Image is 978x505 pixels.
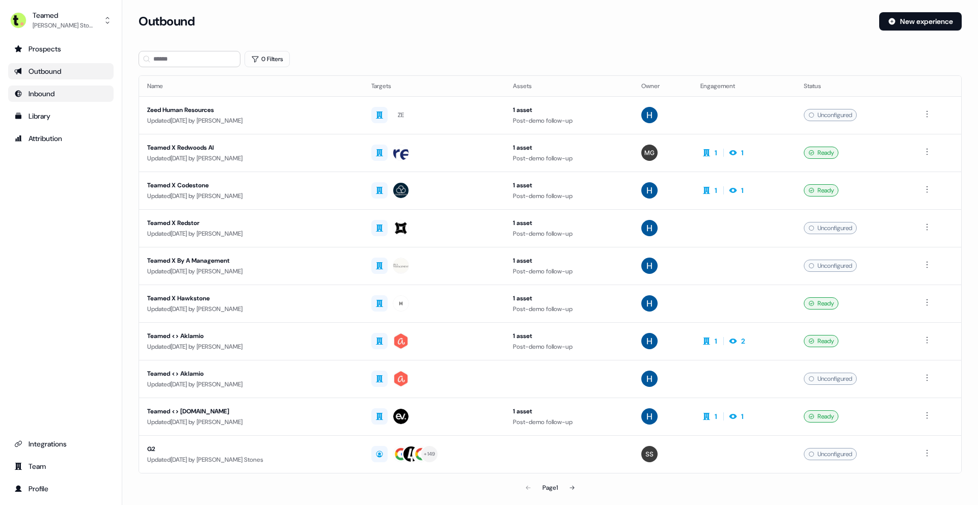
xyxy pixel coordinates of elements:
img: Harry [641,258,658,274]
th: Owner [633,76,692,96]
div: Ready [804,147,838,159]
a: Go to profile [8,481,114,497]
h3: Outbound [139,14,195,29]
th: Targets [363,76,505,96]
div: Post-demo follow-up [513,304,625,314]
div: Ready [804,184,838,197]
div: Zeed Human Resources [147,105,355,115]
img: Harry [641,107,658,123]
a: Go to attribution [8,130,114,147]
img: Harry [641,408,658,425]
th: Engagement [692,76,796,96]
div: Post-demo follow-up [513,342,625,352]
a: Go to outbound experience [8,63,114,79]
div: Updated [DATE] by [PERSON_NAME] [147,417,355,427]
a: Go to templates [8,108,114,124]
div: 1 [715,185,717,195]
div: ZE [398,110,404,120]
img: Harry [641,333,658,349]
div: 1 asset [513,293,625,303]
div: Prospects [14,44,107,54]
div: 1 asset [513,406,625,416]
div: Unconfigured [804,373,857,385]
div: Unconfigured [804,109,857,121]
div: Updated [DATE] by [PERSON_NAME] [147,229,355,239]
div: Teamed [33,10,94,20]
div: 1 [715,148,717,158]
div: Inbound [14,89,107,99]
div: Ready [804,335,838,347]
div: Outbound [14,66,107,76]
div: 1 asset [513,218,625,228]
div: Ready [804,297,838,310]
div: 1 [715,336,717,346]
div: Teamed <> [DOMAIN_NAME] [147,406,355,416]
div: Updated [DATE] by [PERSON_NAME] [147,342,355,352]
div: Updated [DATE] by [PERSON_NAME] [147,304,355,314]
a: Go to prospects [8,41,114,57]
div: Post-demo follow-up [513,153,625,163]
div: 1 asset [513,256,625,266]
div: Updated [DATE] by [PERSON_NAME] Stones [147,455,355,465]
div: G2 [147,444,355,454]
div: Updated [DATE] by [PERSON_NAME] [147,116,355,126]
a: Go to integrations [8,436,114,452]
div: Teamed <> Aklamio [147,331,355,341]
div: Post-demo follow-up [513,229,625,239]
div: Page 1 [542,483,558,493]
div: Teamed X Redwoods AI [147,143,355,153]
div: Updated [DATE] by [PERSON_NAME] [147,266,355,276]
button: Teamed[PERSON_NAME] Stones [8,8,114,33]
img: Steen [641,446,658,462]
div: [PERSON_NAME] Stones [33,20,94,31]
div: Post-demo follow-up [513,116,625,126]
div: Teamed X By A Management [147,256,355,266]
div: Library [14,111,107,121]
img: Harry [641,182,658,199]
div: 1 asset [513,143,625,153]
div: Teamed X Redstor [147,218,355,228]
a: Go to Inbound [8,86,114,102]
div: Unconfigured [804,222,857,234]
th: Name [139,76,363,96]
div: 1 [741,185,744,195]
div: Teamed X Codestone [147,180,355,190]
button: 0 Filters [244,51,290,67]
th: Status [796,76,913,96]
div: Post-demo follow-up [513,266,625,276]
a: Go to team [8,458,114,474]
div: Updated [DATE] by [PERSON_NAME] [147,153,355,163]
div: 1 asset [513,180,625,190]
button: New experience [879,12,962,31]
div: 1 [741,411,744,422]
div: Unconfigured [804,448,857,460]
div: Unconfigured [804,260,857,272]
div: Ready [804,410,838,423]
div: 2 [741,336,745,346]
div: + 149 [424,450,435,459]
div: 1 asset [513,105,625,115]
div: 1 asset [513,331,625,341]
div: Updated [DATE] by [PERSON_NAME] [147,379,355,389]
div: 1 [741,148,744,158]
div: Post-demo follow-up [513,417,625,427]
div: Post-demo follow-up [513,191,625,201]
div: Team [14,461,107,471]
div: Attribution [14,133,107,144]
div: Integrations [14,439,107,449]
img: Mollie [641,145,658,161]
div: Updated [DATE] by [PERSON_NAME] [147,191,355,201]
img: Harry [641,220,658,236]
img: Harry [641,295,658,312]
img: Harry [641,371,658,387]
div: Teamed <> Aklamio [147,369,355,379]
div: Profile [14,484,107,494]
div: 1 [715,411,717,422]
th: Assets [505,76,633,96]
div: Teamed X Hawkstone [147,293,355,303]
